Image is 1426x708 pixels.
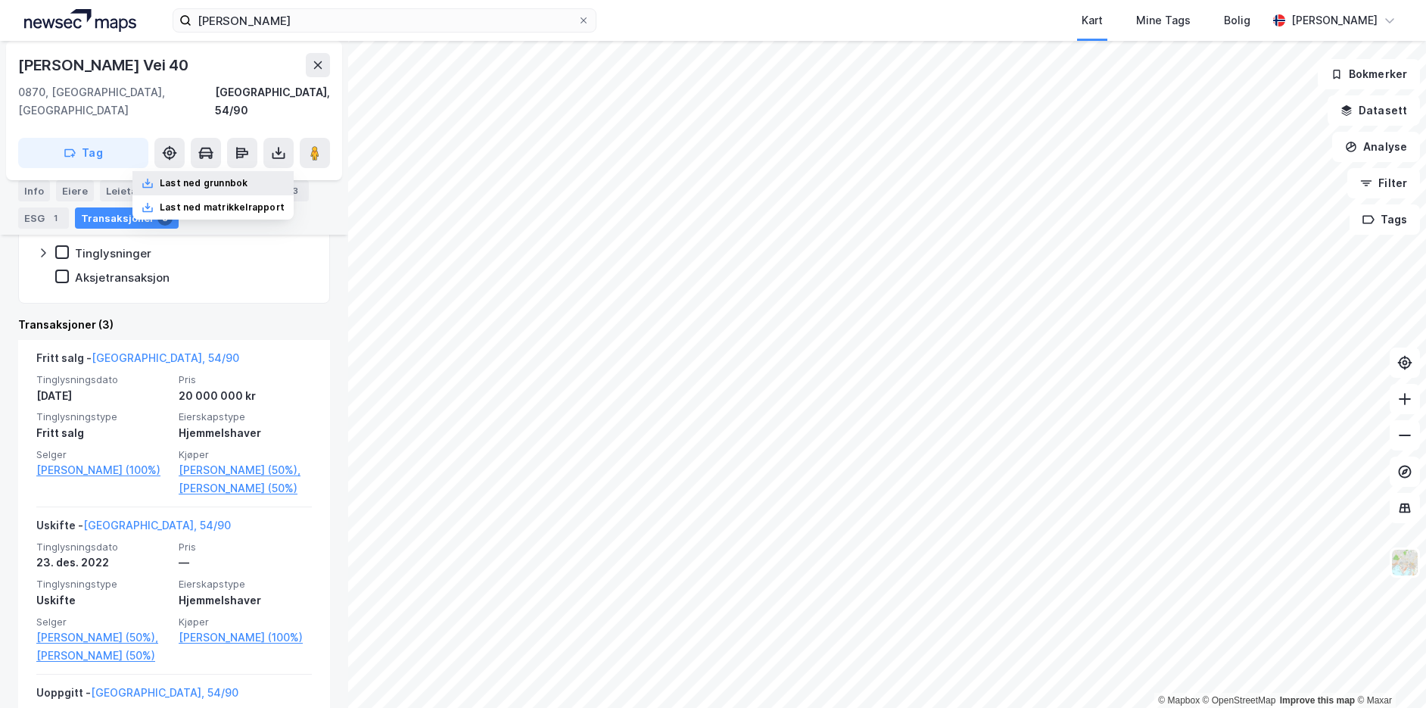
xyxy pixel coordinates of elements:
[83,519,231,532] a: [GEOGRAPHIC_DATA], 54/90
[36,349,239,373] div: Fritt salg -
[179,373,312,386] span: Pris
[36,387,170,405] div: [DATE]
[36,647,170,665] a: [PERSON_NAME] (50%)
[36,554,170,572] div: 23. des. 2022
[1390,548,1419,577] img: Z
[179,578,312,591] span: Eierskapstype
[36,591,170,610] div: Uskifte
[36,684,238,708] div: Uoppgitt -
[18,53,191,77] div: [PERSON_NAME] Vei 40
[160,177,248,189] div: Last ned grunnbok
[48,211,63,226] div: 1
[1136,11,1191,30] div: Mine Tags
[1350,635,1426,708] div: Kontrollprogram for chat
[1280,695,1355,706] a: Improve this map
[36,628,170,647] a: [PERSON_NAME] (50%),
[1082,11,1103,30] div: Kart
[75,270,170,285] div: Aksjetransaksjon
[179,541,312,554] span: Pris
[1291,11,1378,30] div: [PERSON_NAME]
[36,541,170,554] span: Tinglysningsdato
[36,516,231,541] div: Uskifte -
[18,83,215,120] div: 0870, [GEOGRAPHIC_DATA], [GEOGRAPHIC_DATA]
[18,180,50,201] div: Info
[18,207,69,229] div: ESG
[1318,59,1420,89] button: Bokmerker
[191,9,578,32] input: Søk på adresse, matrikkel, gårdeiere, leietakere eller personer
[179,424,312,442] div: Hjemmelshaver
[179,628,312,647] a: [PERSON_NAME] (100%)
[288,183,303,198] div: 3
[215,83,330,120] div: [GEOGRAPHIC_DATA], 54/90
[100,180,184,201] div: Leietakere
[24,9,136,32] img: logo.a4113a55bc3d86da70a041830d287a7e.svg
[179,448,312,461] span: Kjøper
[18,316,330,334] div: Transaksjoner (3)
[36,424,170,442] div: Fritt salg
[1328,95,1420,126] button: Datasett
[179,479,312,497] a: [PERSON_NAME] (50%)
[179,591,312,610] div: Hjemmelshaver
[91,686,238,699] a: [GEOGRAPHIC_DATA], 54/90
[36,410,170,423] span: Tinglysningstype
[75,207,179,229] div: Transaksjoner
[56,180,94,201] div: Eiere
[179,410,312,423] span: Eierskapstype
[36,461,170,479] a: [PERSON_NAME] (100%)
[179,461,312,479] a: [PERSON_NAME] (50%),
[1203,695,1276,706] a: OpenStreetMap
[179,387,312,405] div: 20 000 000 kr
[92,351,239,364] a: [GEOGRAPHIC_DATA], 54/90
[1332,132,1420,162] button: Analyse
[36,616,170,628] span: Selger
[1224,11,1250,30] div: Bolig
[160,201,285,214] div: Last ned matrikkelrapport
[1350,635,1426,708] iframe: Chat Widget
[179,554,312,572] div: —
[36,578,170,591] span: Tinglysningstype
[1347,168,1420,198] button: Filter
[1158,695,1200,706] a: Mapbox
[36,373,170,386] span: Tinglysningsdato
[1350,204,1420,235] button: Tags
[179,616,312,628] span: Kjøper
[36,448,170,461] span: Selger
[75,246,151,260] div: Tinglysninger
[18,138,148,168] button: Tag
